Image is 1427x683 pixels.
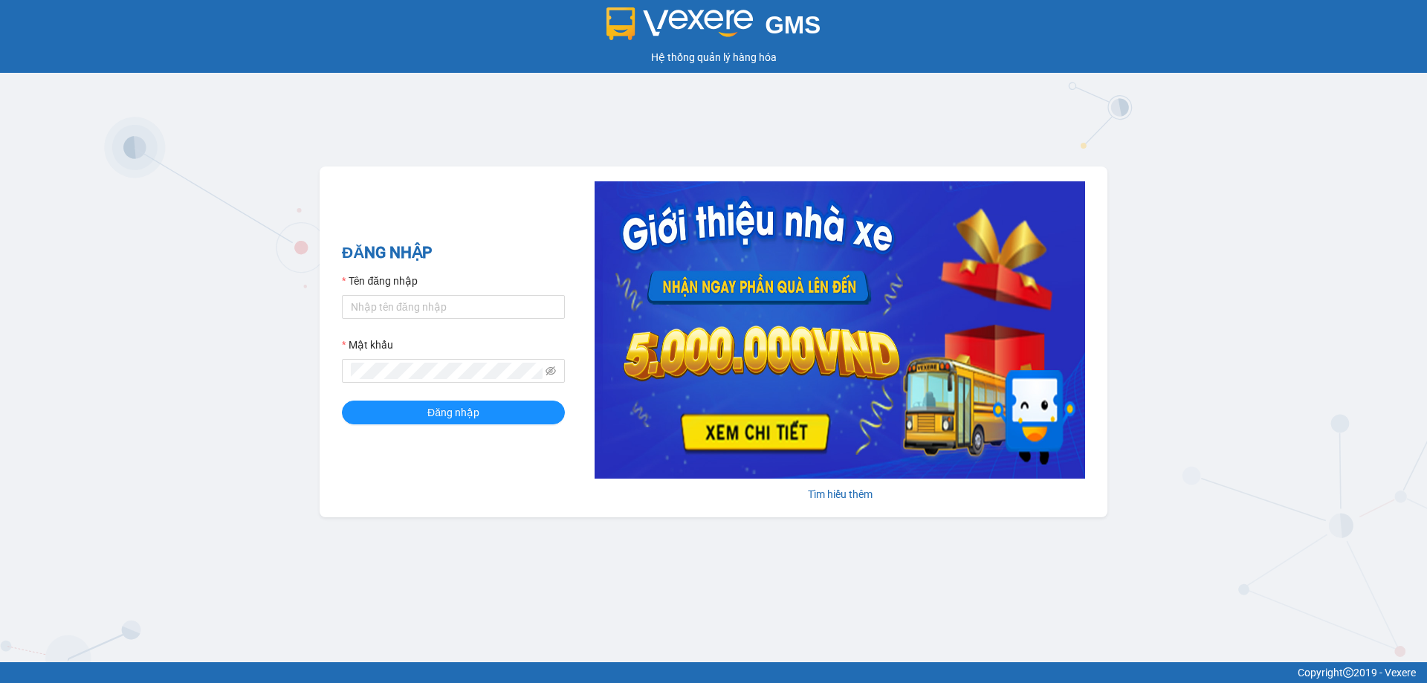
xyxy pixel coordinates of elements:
div: Tìm hiểu thêm [595,486,1085,502]
span: GMS [765,11,821,39]
button: Đăng nhập [342,401,565,424]
h2: ĐĂNG NHẬP [342,241,565,265]
label: Tên đăng nhập [342,273,418,289]
img: logo 2 [606,7,754,40]
div: Hệ thống quản lý hàng hóa [4,49,1423,65]
input: Mật khẩu [351,363,543,379]
a: GMS [606,22,821,34]
span: eye-invisible [546,366,556,376]
img: banner-0 [595,181,1085,479]
span: Đăng nhập [427,404,479,421]
div: Copyright 2019 - Vexere [11,664,1416,681]
span: copyright [1343,667,1353,678]
input: Tên đăng nhập [342,295,565,319]
label: Mật khẩu [342,337,393,353]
